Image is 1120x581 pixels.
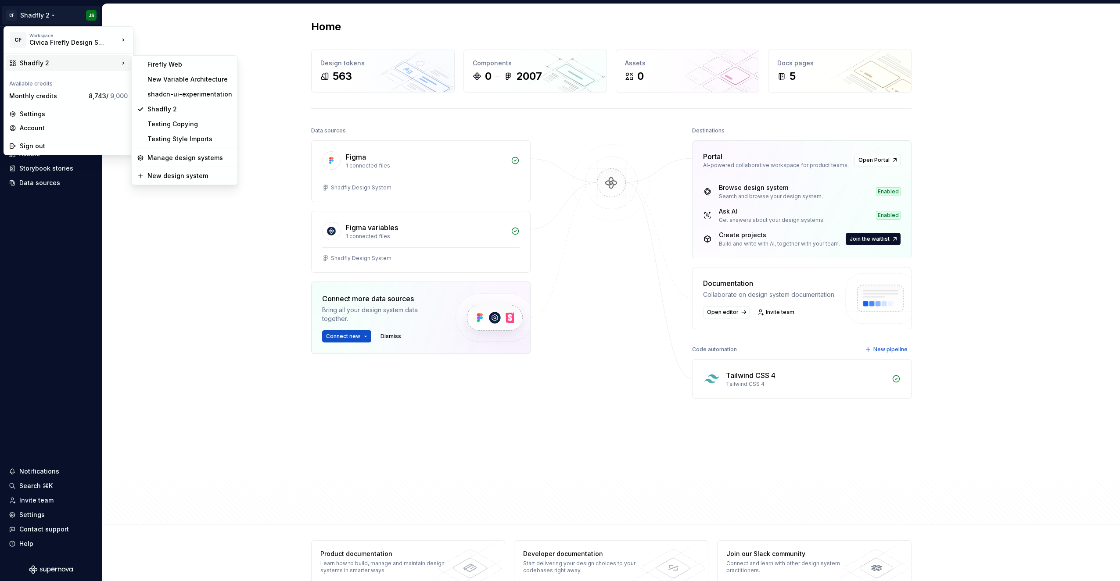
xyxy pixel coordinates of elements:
span: 9,000 [110,92,128,100]
div: Settings [20,110,128,118]
div: New Variable Architecture [147,75,232,84]
div: Civica Firefly Design System [29,38,104,47]
div: CF [10,32,26,48]
div: New design system [147,171,232,180]
span: 8,743 / [89,92,128,100]
div: Monthly credits [9,92,85,100]
div: Firefly Web [147,60,232,69]
div: Testing Style Imports [147,135,232,143]
div: Sign out [20,142,128,150]
div: Manage design systems [147,153,232,162]
div: Testing Copying [147,120,232,128]
div: Shadfly 2 [147,105,232,114]
div: shadcn-ui-experimentation [147,90,232,99]
div: Workspace [29,33,119,38]
div: Available credits [6,75,131,89]
div: Account [20,124,128,132]
div: Shadfly 2 [20,59,119,68]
